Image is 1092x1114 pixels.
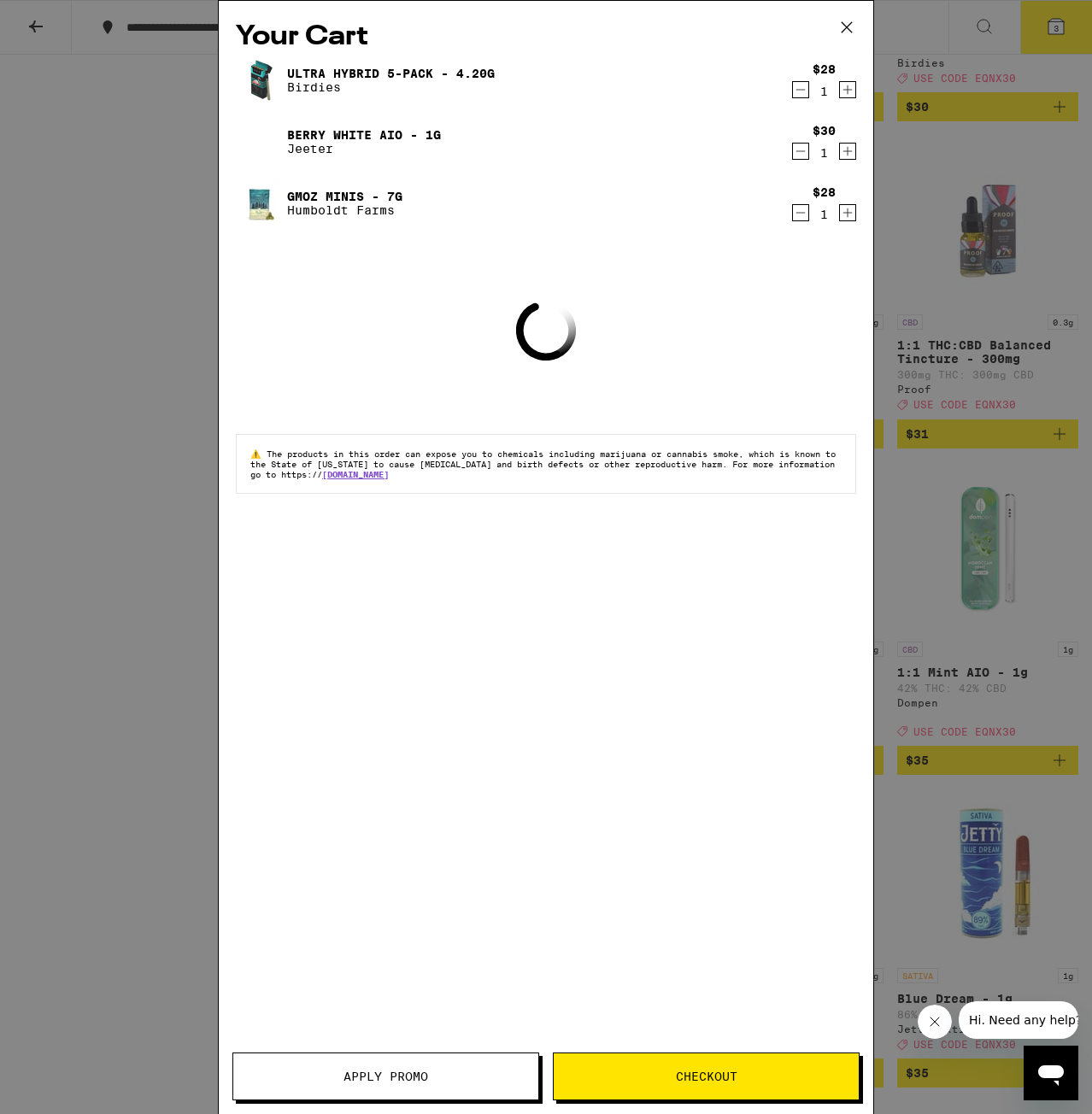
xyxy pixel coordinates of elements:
[792,204,809,221] button: Decrement
[287,80,495,94] p: Birdies
[813,85,836,98] div: 1
[918,1005,952,1039] iframe: Close message
[839,81,856,98] button: Increment
[250,449,836,479] span: The products in this order can expose you to chemicals including marijuana or cannabis smoke, whi...
[10,12,123,26] span: Hi. Need any help?
[322,469,389,479] a: [DOMAIN_NAME]
[839,143,856,160] button: Increment
[676,1070,737,1082] span: Checkout
[287,67,495,80] a: Ultra Hybrid 5-Pack - 4.20g
[343,1070,428,1082] span: Apply Promo
[232,1052,539,1100] button: Apply Promo
[1024,1046,1078,1100] iframe: Button to launch messaging window
[792,81,809,98] button: Decrement
[287,203,402,217] p: Humboldt Farms
[813,124,836,138] div: $30
[959,1001,1078,1039] iframe: Message from company
[792,143,809,160] button: Decrement
[236,56,284,104] img: Ultra Hybrid 5-Pack - 4.20g
[287,190,402,203] a: GMOz Minis - 7g
[813,208,836,221] div: 1
[236,179,284,227] img: GMOz Minis - 7g
[287,128,441,142] a: Berry White AIO - 1g
[839,204,856,221] button: Increment
[236,18,856,56] h2: Your Cart
[813,185,836,199] div: $28
[813,62,836,76] div: $28
[250,449,267,459] span: ⚠️
[236,118,284,166] img: Berry White AIO - 1g
[287,142,441,155] p: Jeeter
[553,1052,860,1100] button: Checkout
[813,146,836,160] div: 1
